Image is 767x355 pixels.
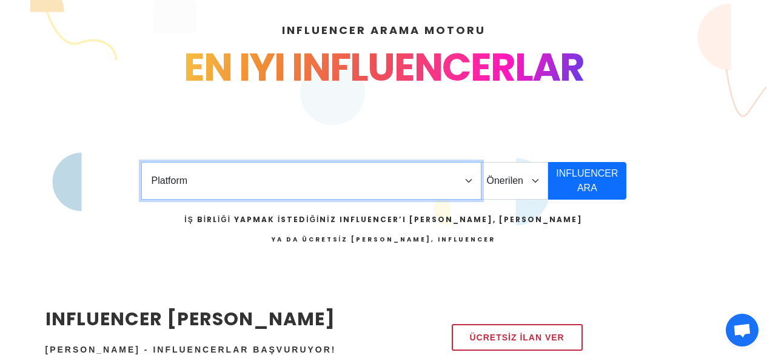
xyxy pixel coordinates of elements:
button: INFLUENCER ARA [548,162,626,200]
h2: İş Birliği Yapmak İstediğiniz Influencer’ı [PERSON_NAME], [PERSON_NAME] [184,214,582,225]
span: [PERSON_NAME] - Influencerlar Başvuruyor! [45,345,337,354]
div: EN IYI INFLUENCERLAR [45,38,722,96]
h2: INFLUENCER [PERSON_NAME] [45,305,434,333]
h4: INFLUENCER ARAMA MOTORU [45,22,722,38]
div: Açık sohbet [726,314,759,347]
span: Ücretsiz İlan Ver [470,330,564,345]
a: Ücretsiz İlan Ver [452,324,583,351]
h4: Ya da Ücretsiz [PERSON_NAME], Influencer Başvuruları Anında Size Gelsin! [184,235,582,262]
